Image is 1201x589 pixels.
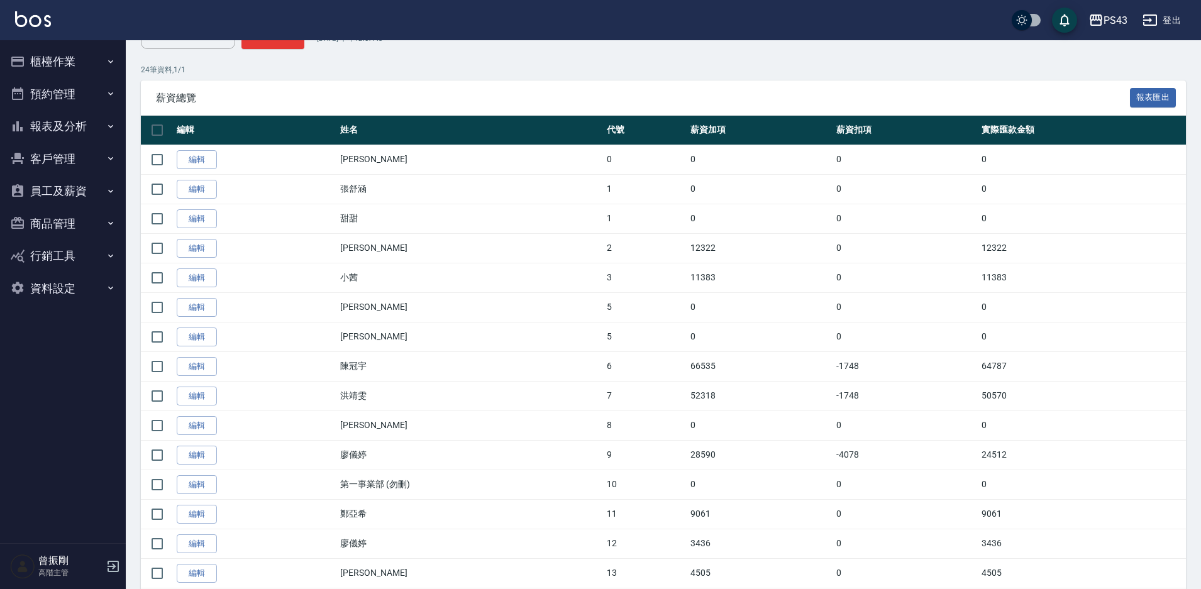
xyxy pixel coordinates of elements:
[337,292,604,322] td: [PERSON_NAME]
[177,357,217,377] a: 編輯
[687,322,833,351] td: 0
[604,204,687,233] td: 1
[978,233,1186,263] td: 12322
[833,322,978,351] td: 0
[337,116,604,145] th: 姓名
[604,145,687,174] td: 0
[177,564,217,583] a: 編輯
[177,209,217,229] a: 編輯
[687,233,833,263] td: 12322
[337,440,604,470] td: 廖儀婷
[604,470,687,499] td: 10
[833,470,978,499] td: 0
[1104,13,1127,28] div: PS43
[604,116,687,145] th: 代號
[833,529,978,558] td: 0
[833,351,978,381] td: -1748
[604,381,687,410] td: 7
[5,45,121,78] button: 櫃檯作業
[177,387,217,406] a: 編輯
[978,116,1186,145] th: 實際匯款金額
[687,204,833,233] td: 0
[177,446,217,465] a: 編輯
[174,116,337,145] th: 編輯
[687,529,833,558] td: 3436
[978,529,1186,558] td: 3436
[337,145,604,174] td: [PERSON_NAME]
[337,470,604,499] td: 第一事業部 (勿刪)
[1052,8,1077,33] button: save
[604,558,687,588] td: 13
[978,322,1186,351] td: 0
[978,145,1186,174] td: 0
[177,416,217,436] a: 編輯
[5,110,121,143] button: 報表及分析
[978,292,1186,322] td: 0
[5,175,121,207] button: 員工及薪資
[833,410,978,440] td: 0
[5,143,121,175] button: 客戶管理
[833,440,978,470] td: -4078
[687,499,833,529] td: 9061
[5,207,121,240] button: 商品管理
[833,263,978,292] td: 0
[978,499,1186,529] td: 9061
[687,174,833,204] td: 0
[141,64,1186,75] p: 24 筆資料, 1 / 1
[177,475,217,495] a: 編輯
[15,11,51,27] img: Logo
[177,534,217,554] a: 編輯
[978,381,1186,410] td: 50570
[337,351,604,381] td: 陳冠宇
[177,239,217,258] a: 編輯
[833,558,978,588] td: 0
[604,292,687,322] td: 5
[337,410,604,440] td: [PERSON_NAME]
[604,263,687,292] td: 3
[833,116,978,145] th: 薪資扣項
[337,233,604,263] td: [PERSON_NAME]
[177,180,217,199] a: 編輯
[687,470,833,499] td: 0
[337,558,604,588] td: [PERSON_NAME]
[833,233,978,263] td: 0
[687,292,833,322] td: 0
[978,470,1186,499] td: 0
[978,174,1186,204] td: 0
[1130,91,1176,103] a: 報表匯出
[38,567,102,578] p: 高階主管
[1083,8,1132,33] button: PS43
[978,204,1186,233] td: 0
[604,233,687,263] td: 2
[337,263,604,292] td: 小茜
[687,351,833,381] td: 66535
[687,410,833,440] td: 0
[604,440,687,470] td: 9
[978,263,1186,292] td: 11383
[687,440,833,470] td: 28590
[833,145,978,174] td: 0
[38,554,102,567] h5: 曾振剛
[337,322,604,351] td: [PERSON_NAME]
[687,558,833,588] td: 4505
[5,272,121,305] button: 資料設定
[1130,88,1176,107] button: 報表匯出
[833,381,978,410] td: -1748
[177,298,217,317] a: 編輯
[833,292,978,322] td: 0
[177,150,217,170] a: 編輯
[687,116,833,145] th: 薪資加項
[604,410,687,440] td: 8
[978,410,1186,440] td: 0
[687,145,833,174] td: 0
[604,174,687,204] td: 1
[337,499,604,529] td: 鄭亞希
[978,558,1186,588] td: 4505
[156,92,1130,104] span: 薪資總覽
[687,263,833,292] td: 11383
[337,204,604,233] td: 甜甜
[337,174,604,204] td: 張舒涵
[177,505,217,524] a: 編輯
[1137,9,1186,32] button: 登出
[833,204,978,233] td: 0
